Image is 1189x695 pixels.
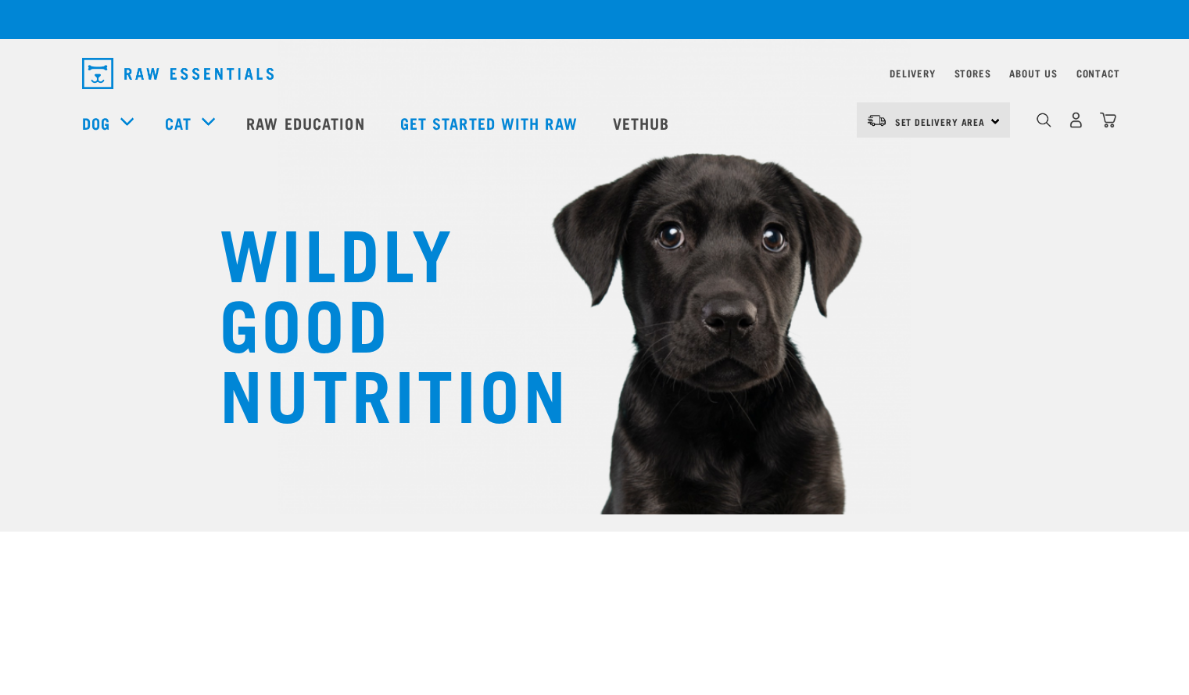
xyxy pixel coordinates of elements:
[82,111,110,134] a: Dog
[220,215,532,426] h1: WILDLY GOOD NUTRITION
[1009,70,1057,76] a: About Us
[866,113,887,127] img: van-moving.png
[895,119,986,124] span: Set Delivery Area
[165,111,192,134] a: Cat
[1100,112,1116,128] img: home-icon@2x.png
[1068,112,1084,128] img: user.png
[82,58,274,89] img: Raw Essentials Logo
[597,91,689,154] a: Vethub
[70,52,1120,95] nav: dropdown navigation
[1076,70,1120,76] a: Contact
[1037,113,1051,127] img: home-icon-1@2x.png
[231,91,384,154] a: Raw Education
[954,70,991,76] a: Stores
[385,91,597,154] a: Get started with Raw
[890,70,935,76] a: Delivery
